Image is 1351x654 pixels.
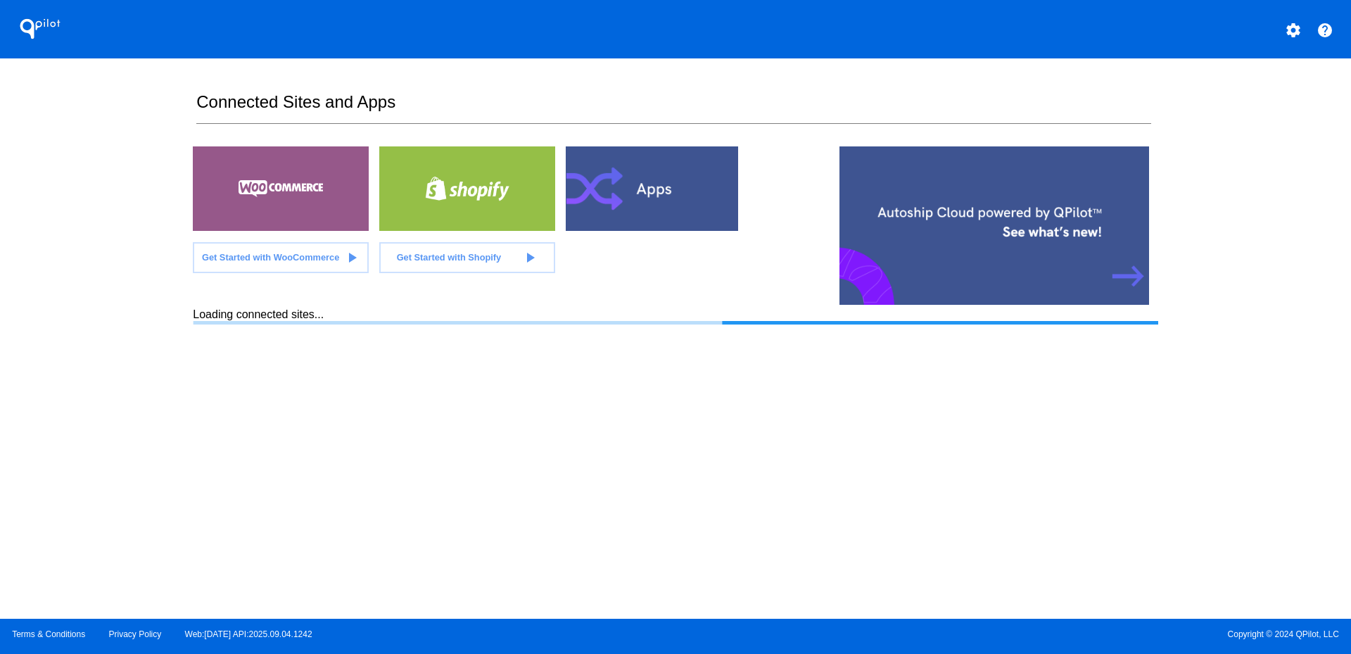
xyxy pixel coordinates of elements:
a: Terms & Conditions [12,629,85,639]
mat-icon: settings [1285,22,1302,39]
a: Get Started with Shopify [379,242,555,273]
a: Privacy Policy [109,629,162,639]
span: Get Started with WooCommerce [202,252,339,263]
h1: QPilot [12,15,68,43]
mat-icon: play_arrow [521,249,538,266]
span: Get Started with Shopify [397,252,502,263]
span: Copyright © 2024 QPilot, LLC [687,629,1339,639]
div: Loading connected sites... [193,308,1157,325]
a: Get Started with WooCommerce [193,242,369,273]
mat-icon: help [1317,22,1333,39]
mat-icon: play_arrow [343,249,360,266]
h2: Connected Sites and Apps [196,92,1150,124]
a: Web:[DATE] API:2025.09.04.1242 [185,629,312,639]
